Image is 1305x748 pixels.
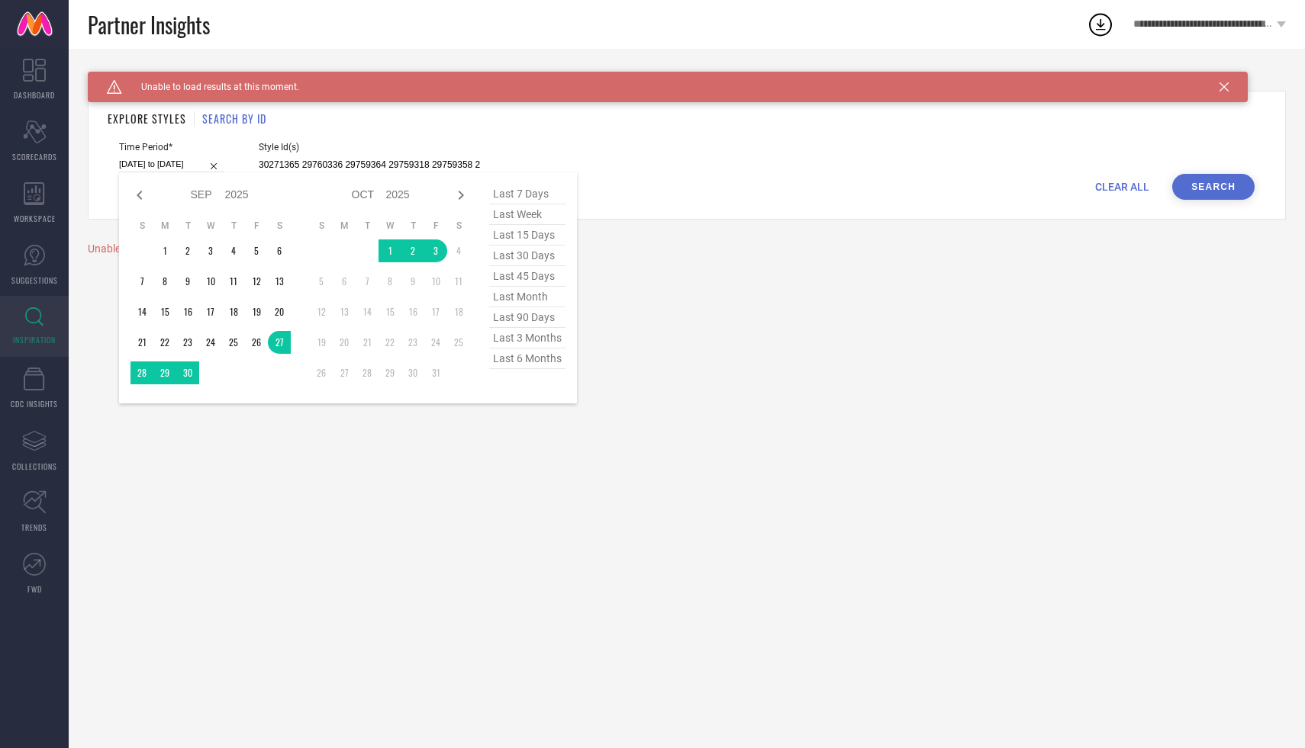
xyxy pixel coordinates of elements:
[12,461,57,472] span: COLLECTIONS
[379,361,401,384] td: Wed Oct 29 2025
[424,220,447,232] th: Friday
[222,331,245,354] td: Thu Sep 25 2025
[401,300,424,323] td: Thu Oct 16 2025
[489,204,565,225] span: last week
[176,220,199,232] th: Tuesday
[268,300,291,323] td: Sat Sep 20 2025
[12,151,57,162] span: SCORECARDS
[153,270,176,293] td: Mon Sep 08 2025
[401,331,424,354] td: Thu Oct 23 2025
[176,270,199,293] td: Tue Sep 09 2025
[489,328,565,348] span: last 3 months
[153,331,176,354] td: Mon Sep 22 2025
[452,186,470,204] div: Next month
[310,300,333,323] td: Sun Oct 12 2025
[259,142,480,152] span: Style Id(s)
[130,361,153,384] td: Sun Sep 28 2025
[199,331,222,354] td: Wed Sep 24 2025
[259,156,480,174] input: Enter comma separated style ids e.g. 12345, 67890
[199,300,222,323] td: Wed Sep 17 2025
[268,270,291,293] td: Sat Sep 13 2025
[202,111,266,127] h1: SEARCH BY ID
[122,82,299,92] span: Unable to load results at this moment.
[245,220,268,232] th: Friday
[1172,174,1255,200] button: Search
[130,300,153,323] td: Sun Sep 14 2025
[27,583,42,595] span: FWD
[130,220,153,232] th: Sunday
[108,111,186,127] h1: EXPLORE STYLES
[176,331,199,354] td: Tue Sep 23 2025
[1087,11,1114,38] div: Open download list
[424,300,447,323] td: Fri Oct 17 2025
[356,300,379,323] td: Tue Oct 14 2025
[199,239,222,262] td: Wed Sep 03 2025
[153,220,176,232] th: Monday
[447,331,470,354] td: Sat Oct 25 2025
[245,300,268,323] td: Fri Sep 19 2025
[130,270,153,293] td: Sun Sep 07 2025
[401,270,424,293] td: Thu Oct 09 2025
[153,361,176,384] td: Mon Sep 29 2025
[333,220,356,232] th: Monday
[176,239,199,262] td: Tue Sep 02 2025
[333,331,356,354] td: Mon Oct 20 2025
[119,156,224,172] input: Select time period
[489,348,565,369] span: last 6 months
[489,307,565,328] span: last 90 days
[447,270,470,293] td: Sat Oct 11 2025
[333,361,356,384] td: Mon Oct 27 2025
[401,220,424,232] th: Thursday
[88,9,210,40] span: Partner Insights
[130,186,149,204] div: Previous month
[489,225,565,246] span: last 15 days
[11,274,58,286] span: SUGGESTIONS
[401,361,424,384] td: Thu Oct 30 2025
[245,331,268,354] td: Fri Sep 26 2025
[379,331,401,354] td: Wed Oct 22 2025
[489,287,565,307] span: last month
[199,220,222,232] th: Wednesday
[333,270,356,293] td: Mon Oct 06 2025
[199,270,222,293] td: Wed Sep 10 2025
[356,331,379,354] td: Tue Oct 21 2025
[310,331,333,354] td: Sun Oct 19 2025
[310,220,333,232] th: Sunday
[88,72,1286,83] div: Back TO Dashboard
[268,331,291,354] td: Sat Sep 27 2025
[13,334,56,345] span: INSPIRATION
[379,220,401,232] th: Wednesday
[11,398,58,409] span: CDC INSIGHTS
[88,242,1286,255] div: Unable to load styles at this moment. Try again later.
[424,270,447,293] td: Fri Oct 10 2025
[176,300,199,323] td: Tue Sep 16 2025
[310,270,333,293] td: Sun Oct 05 2025
[424,239,447,262] td: Fri Oct 03 2025
[447,220,470,232] th: Saturday
[268,220,291,232] th: Saturday
[153,239,176,262] td: Mon Sep 01 2025
[245,239,268,262] td: Fri Sep 05 2025
[356,220,379,232] th: Tuesday
[401,239,424,262] td: Thu Oct 02 2025
[1095,181,1149,193] span: CLEAR ALL
[153,300,176,323] td: Mon Sep 15 2025
[447,239,470,262] td: Sat Oct 04 2025
[447,300,470,323] td: Sat Oct 18 2025
[379,270,401,293] td: Wed Oct 08 2025
[489,246,565,266] span: last 30 days
[379,300,401,323] td: Wed Oct 15 2025
[356,361,379,384] td: Tue Oct 28 2025
[333,300,356,323] td: Mon Oct 13 2025
[489,184,565,204] span: last 7 days
[21,522,47,533] span: TRENDS
[222,239,245,262] td: Thu Sep 04 2025
[489,266,565,287] span: last 45 days
[424,331,447,354] td: Fri Oct 24 2025
[356,270,379,293] td: Tue Oct 07 2025
[14,213,56,224] span: WORKSPACE
[424,361,447,384] td: Fri Oct 31 2025
[119,142,224,152] span: Time Period*
[379,239,401,262] td: Wed Oct 01 2025
[176,361,199,384] td: Tue Sep 30 2025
